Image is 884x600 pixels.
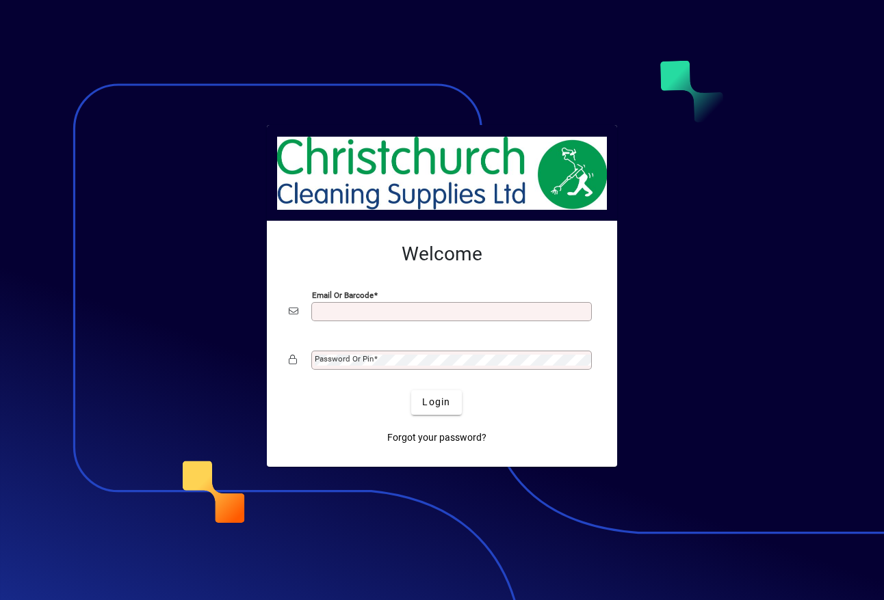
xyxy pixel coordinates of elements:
[411,390,461,415] button: Login
[315,354,374,364] mat-label: Password or Pin
[289,243,595,266] h2: Welcome
[422,395,450,409] span: Login
[312,290,374,299] mat-label: Email or Barcode
[382,426,492,450] a: Forgot your password?
[387,431,486,445] span: Forgot your password?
